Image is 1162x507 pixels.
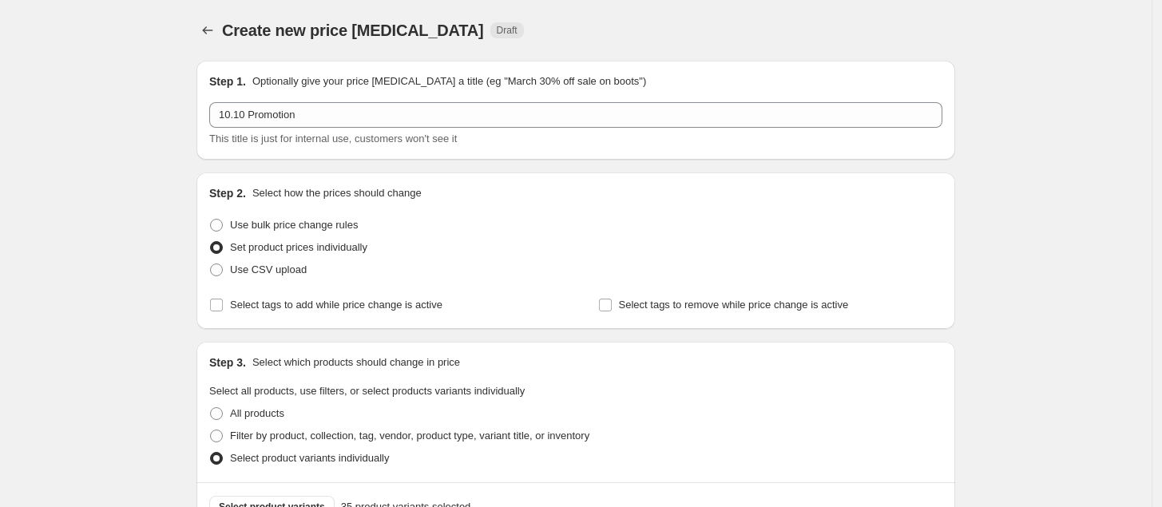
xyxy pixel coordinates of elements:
[252,73,646,89] p: Optionally give your price [MEDICAL_DATA] a title (eg "March 30% off sale on boots")
[230,430,589,442] span: Filter by product, collection, tag, vendor, product type, variant title, or inventory
[222,22,484,39] span: Create new price [MEDICAL_DATA]
[252,185,422,201] p: Select how the prices should change
[209,385,525,397] span: Select all products, use filters, or select products variants individually
[230,452,389,464] span: Select product variants individually
[196,19,219,42] button: Price change jobs
[230,299,442,311] span: Select tags to add while price change is active
[209,73,246,89] h2: Step 1.
[619,299,849,311] span: Select tags to remove while price change is active
[209,355,246,370] h2: Step 3.
[209,133,457,145] span: This title is just for internal use, customers won't see it
[209,102,942,128] input: 30% off holiday sale
[230,219,358,231] span: Use bulk price change rules
[252,355,460,370] p: Select which products should change in price
[497,24,518,37] span: Draft
[209,185,246,201] h2: Step 2.
[230,263,307,275] span: Use CSV upload
[230,241,367,253] span: Set product prices individually
[230,407,284,419] span: All products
